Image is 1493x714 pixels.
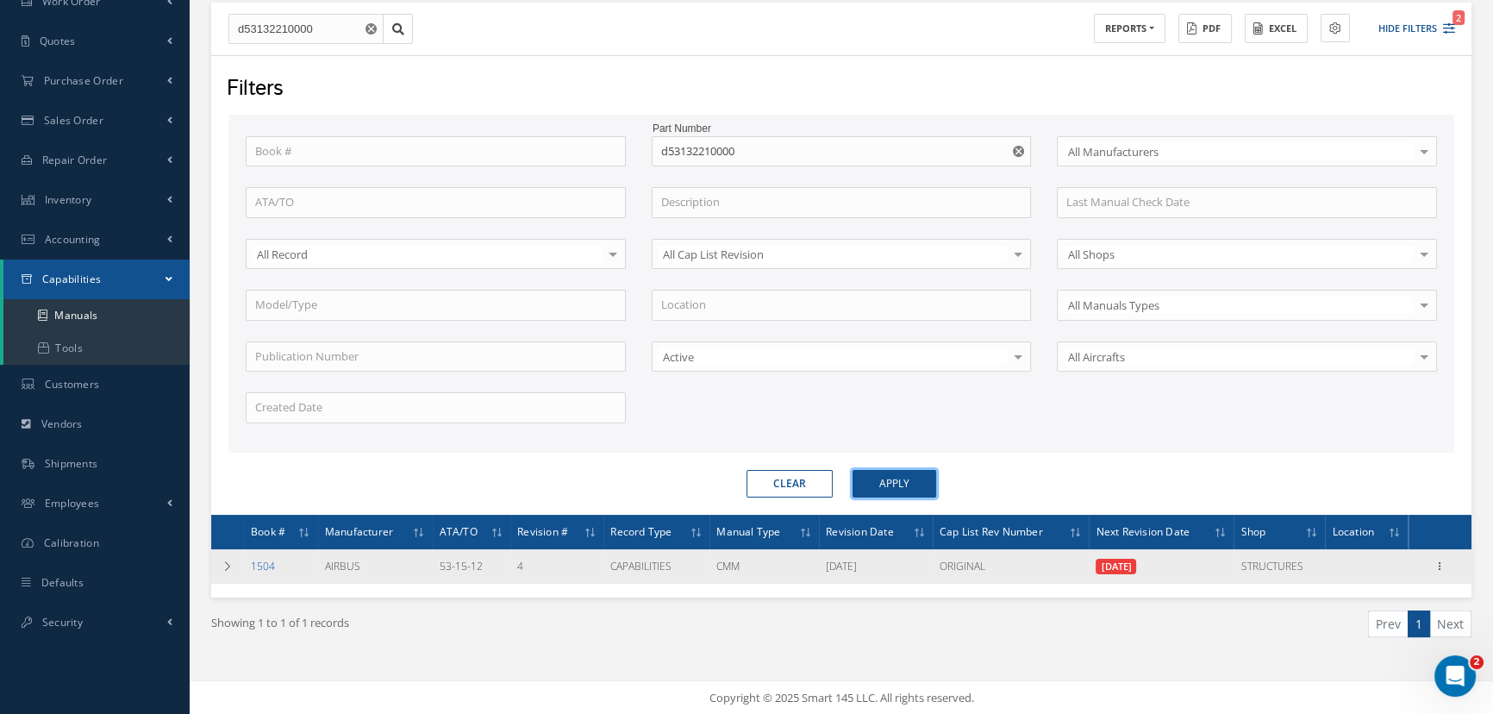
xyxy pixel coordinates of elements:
div: Copyright © 2025 Smart 145 LLC. All rights reserved. [207,690,1476,707]
td: STRUCTURES [1234,549,1325,584]
span: 2 [1470,655,1484,669]
span: Revision # [517,523,568,539]
button: PDF [1178,14,1232,44]
svg: Reset [365,23,377,34]
span: ATA/TO [440,523,478,539]
span: Repair Order [42,153,108,167]
input: ATA/TO [246,187,626,218]
button: Excel [1245,14,1308,44]
span: All Aircrafts [1064,348,1414,366]
button: Clear [746,470,833,498]
input: Created Date [246,392,626,423]
span: Manual Type [716,523,780,539]
span: Purchase Order [44,73,123,88]
span: All Record [253,246,603,263]
span: Capabilities [42,272,102,286]
iframe: Intercom live chat [1434,655,1476,697]
span: Calibration [44,535,99,550]
span: Shop [1240,523,1265,539]
input: Model/Type [246,290,626,321]
td: CAPABILITIES [603,549,709,584]
span: Vendors [41,416,83,431]
label: Part Number [653,121,1031,136]
span: All Shops [1064,246,1414,263]
abbr: Outdated [1096,559,1136,573]
span: Quotes [40,34,76,48]
a: Tools [3,332,190,365]
span: All Manufacturers [1064,143,1414,160]
span: Cap List Rev Number [940,523,1043,539]
td: CMM [709,549,819,584]
span: Book # [251,523,285,539]
div: Showing 1 to 1 of 1 records [198,611,841,651]
div: Filters [214,73,1465,106]
input: Part Number [652,136,1032,167]
span: All Manuals Types [1064,297,1414,314]
input: Publication Number [246,341,626,373]
svg: Reset [1013,146,1024,157]
a: 1 [1408,611,1430,637]
a: Capabilities [3,260,190,299]
input: Book # [246,136,626,167]
span: Record Type [610,523,672,539]
input: Location [652,290,1032,321]
input: Search by PN [228,14,384,45]
td: ORIGINAL [933,549,1090,584]
span: Security [42,615,83,629]
a: 1504 [251,559,275,573]
span: [DATE] [1096,559,1136,574]
td: 4 [510,549,603,584]
span: Sales Order [44,113,103,128]
input: Last Manual Check Date [1057,187,1437,218]
input: Description [652,187,1032,218]
span: Revision Date [826,523,894,539]
button: Apply [853,470,936,498]
span: Inventory [45,192,92,207]
span: Shipments [45,456,98,471]
span: Employees [45,496,100,510]
span: Next Revision Date [1096,523,1190,539]
td: 53-15-12 [433,549,511,584]
button: Reset [362,14,384,45]
span: 2 [1452,10,1465,25]
span: Accounting [45,232,101,247]
span: Defaults [41,575,84,590]
span: Customers [45,377,100,391]
button: REPORTS [1094,14,1165,44]
span: All Cap List Revision [659,246,1009,263]
a: Manuals [3,299,190,332]
span: Location [1332,523,1374,539]
button: Hide Filters2 [1363,15,1455,43]
span: AIRBUS [325,559,360,573]
button: Reset [1009,136,1031,167]
span: Manufacturer [325,523,393,539]
td: [DATE] [819,549,933,584]
span: Active [659,348,1009,366]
